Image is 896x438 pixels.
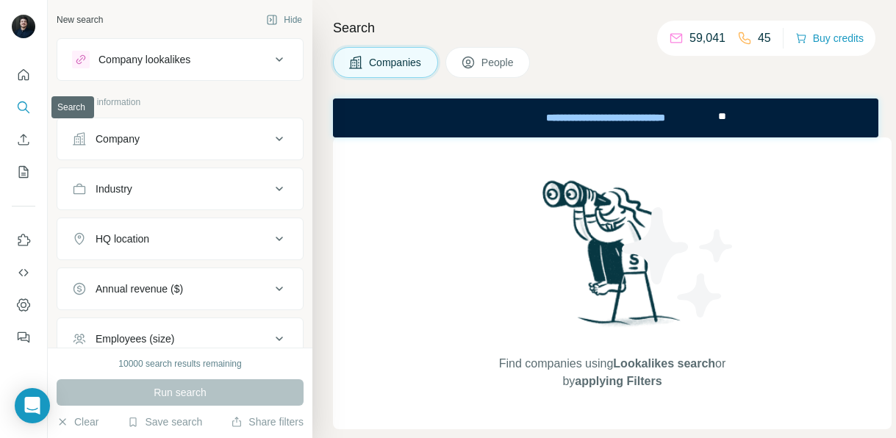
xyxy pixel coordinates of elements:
div: Company [96,132,140,146]
span: People [481,55,515,70]
span: Lookalikes search [613,357,715,370]
button: Annual revenue ($) [57,271,303,306]
button: Quick start [12,62,35,88]
button: Company [57,121,303,157]
button: Hide [256,9,312,31]
div: 10000 search results remaining [118,357,241,370]
button: Save search [127,414,202,429]
button: HQ location [57,221,303,256]
div: Employees (size) [96,331,174,346]
button: Use Surfe on LinkedIn [12,227,35,254]
button: Search [12,94,35,121]
button: Company lookalikes [57,42,303,77]
button: Industry [57,171,303,207]
h4: Search [333,18,878,38]
button: Dashboard [12,292,35,318]
div: Company lookalikes [98,52,190,67]
p: 45 [758,29,771,47]
button: Enrich CSV [12,126,35,153]
div: Annual revenue ($) [96,281,183,296]
button: Employees (size) [57,321,303,356]
span: applying Filters [575,375,662,387]
p: 59,041 [689,29,725,47]
span: Find companies using or by [495,355,730,390]
img: Surfe Illustration - Stars [612,196,745,328]
button: My lists [12,159,35,185]
p: Company information [57,96,304,109]
div: Industry [96,182,132,196]
button: Feedback [12,324,35,351]
iframe: Banner [333,98,878,137]
button: Use Surfe API [12,259,35,286]
div: Open Intercom Messenger [15,388,50,423]
div: New search [57,13,103,26]
button: Share filters [231,414,304,429]
span: Companies [369,55,423,70]
button: Buy credits [795,28,864,49]
img: Avatar [12,15,35,38]
button: Clear [57,414,98,429]
div: HQ location [96,231,149,246]
img: Surfe Illustration - Woman searching with binoculars [536,176,689,340]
